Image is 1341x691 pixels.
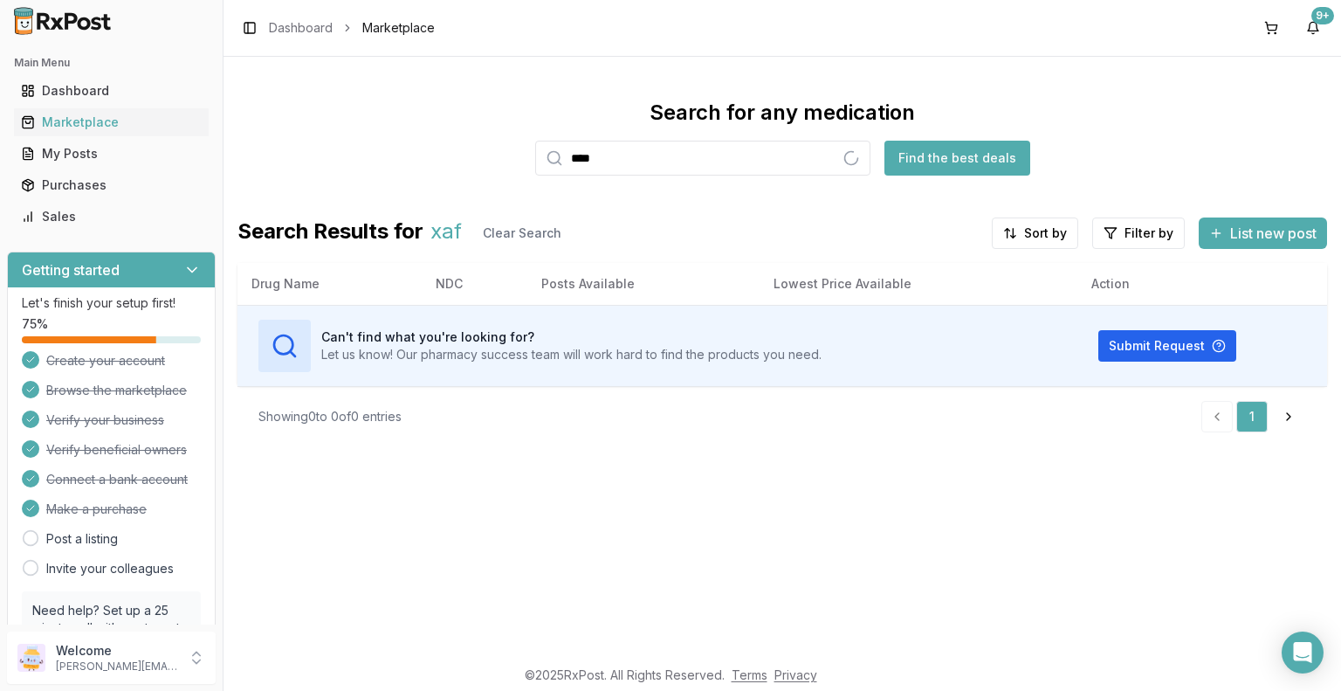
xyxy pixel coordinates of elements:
[32,602,190,654] p: Need help? Set up a 25 minute call with our team to set up.
[46,560,174,577] a: Invite your colleagues
[21,114,202,131] div: Marketplace
[21,208,202,225] div: Sales
[56,660,177,674] p: [PERSON_NAME][EMAIL_ADDRESS][DOMAIN_NAME]
[21,145,202,162] div: My Posts
[321,346,822,363] p: Let us know! Our pharmacy success team will work hard to find the products you need.
[7,203,216,231] button: Sales
[21,82,202,100] div: Dashboard
[321,328,822,346] h3: Can't find what you're looking for?
[1201,401,1306,432] nav: pagination
[430,218,462,249] span: xaf
[46,501,147,518] span: Make a purchase
[46,530,118,548] a: Post a listing
[422,263,527,305] th: NDC
[760,263,1077,305] th: Lowest Price Available
[7,77,216,105] button: Dashboard
[527,263,760,305] th: Posts Available
[1024,225,1067,242] span: Sort by
[1098,330,1236,362] button: Submit Request
[258,408,402,425] div: Showing 0 to 0 of 0 entries
[1311,7,1334,24] div: 9+
[1282,632,1324,674] div: Open Intercom Messenger
[1124,225,1173,242] span: Filter by
[46,441,187,459] span: Verify beneficial owners
[1299,14,1327,42] button: 9+
[1271,401,1306,432] a: Go to next page
[17,644,45,672] img: User avatar
[469,218,575,249] button: Clear Search
[22,259,120,280] h3: Getting started
[237,218,423,249] span: Search Results for
[22,294,201,312] p: Let's finish your setup first!
[237,263,422,305] th: Drug Name
[1230,223,1317,244] span: List new post
[1077,263,1327,305] th: Action
[14,56,209,70] h2: Main Menu
[1199,226,1327,244] a: List new post
[14,169,209,201] a: Purchases
[362,19,435,37] span: Marketplace
[774,667,817,682] a: Privacy
[992,218,1078,249] button: Sort by
[46,411,164,429] span: Verify your business
[21,176,202,194] div: Purchases
[7,171,216,199] button: Purchases
[46,382,187,399] span: Browse the marketplace
[1199,218,1327,249] button: List new post
[14,107,209,138] a: Marketplace
[14,138,209,169] a: My Posts
[1236,401,1268,432] a: 1
[56,642,177,660] p: Welcome
[732,667,767,682] a: Terms
[14,75,209,107] a: Dashboard
[884,141,1030,176] button: Find the best deals
[7,7,119,35] img: RxPost Logo
[22,315,48,333] span: 75 %
[269,19,333,37] a: Dashboard
[46,471,188,488] span: Connect a bank account
[7,140,216,168] button: My Posts
[1092,218,1185,249] button: Filter by
[269,19,435,37] nav: breadcrumb
[650,99,915,127] div: Search for any medication
[46,352,165,370] span: Create your account
[14,201,209,232] a: Sales
[7,108,216,136] button: Marketplace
